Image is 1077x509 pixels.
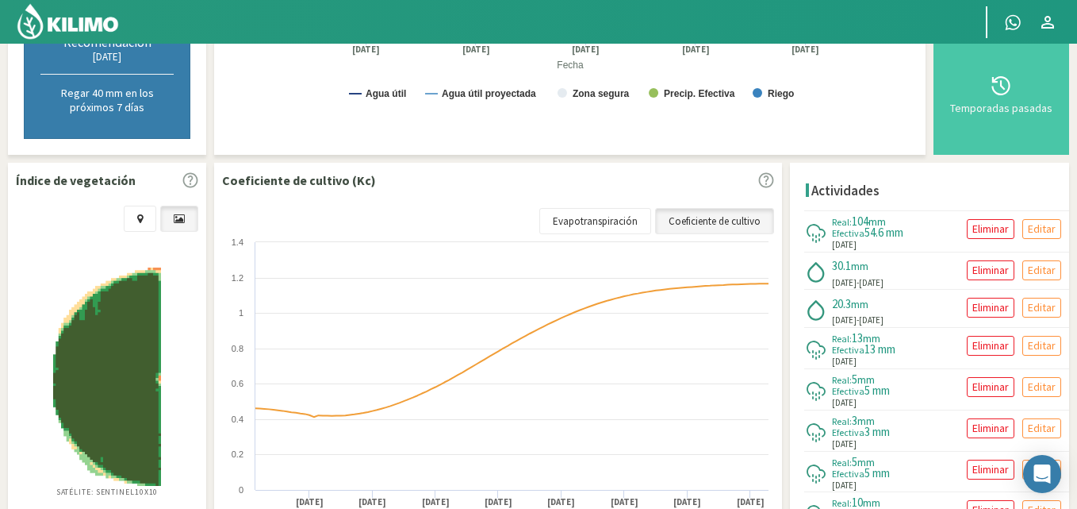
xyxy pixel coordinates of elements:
span: Efectiva [832,468,864,480]
button: Eliminar [967,418,1014,438]
h4: Actividades [811,183,880,199]
text: 1 [239,308,243,318]
span: Efectiva [832,227,864,239]
text: [DATE] [462,44,490,56]
p: Eliminar [972,220,1009,238]
a: Evapotranspiración [539,208,651,235]
button: Editar [1022,298,1061,318]
text: [DATE] [422,496,450,508]
span: [DATE] [832,355,857,368]
span: 5 [852,454,857,469]
div: Open Intercom Messenger [1023,455,1061,493]
span: Real: [832,415,852,427]
span: 3 [852,413,857,428]
span: [DATE] [832,438,857,451]
button: Editar [1022,460,1061,480]
a: Coeficiente de cultivo [655,208,774,235]
p: Coeficiente de cultivo (Kc) [222,171,376,190]
span: Real: [832,457,852,469]
span: Real: [832,333,852,345]
button: Eliminar [967,219,1014,239]
span: 13 [852,330,863,345]
button: Editar [1022,377,1061,397]
p: Eliminar [972,261,1009,280]
p: Editar [1028,337,1056,355]
p: Editar [1028,220,1056,238]
span: 13 mm [864,341,895,357]
p: Regar 40 mm en los próximos 7 días [40,86,174,114]
text: 1.4 [232,237,243,247]
button: Eliminar [967,460,1014,480]
p: Editar [1028,419,1056,438]
text: [DATE] [673,496,701,508]
span: [DATE] [832,479,857,492]
button: Eliminar [967,298,1014,318]
text: [DATE] [547,496,575,508]
text: Zona segura [573,88,630,99]
span: mm [851,259,868,273]
span: 10X10 [135,487,159,497]
p: Eliminar [972,378,1009,396]
div: [DATE] [40,50,174,64]
span: 20.3 [832,296,851,311]
button: Eliminar [967,336,1014,356]
span: Efectiva [832,426,864,438]
p: Eliminar [972,419,1009,438]
text: 0 [239,485,243,495]
span: [DATE] [859,314,883,326]
text: 0.6 [232,379,243,388]
text: Precip. Efectiva [664,88,735,99]
span: 3 mm [864,424,890,439]
span: Efectiva [832,385,864,397]
p: Satélite: Sentinel [56,486,159,498]
p: Índice de vegetación [16,171,136,190]
img: Kilimo [16,2,120,40]
text: [DATE] [572,44,600,56]
p: Editar [1028,378,1056,396]
button: Eliminar [967,260,1014,280]
p: Editar [1028,261,1056,280]
text: [DATE] [611,496,638,508]
span: 5 mm [864,465,890,480]
text: [DATE] [737,496,765,508]
span: 104 [852,214,868,229]
text: [DATE] [358,496,386,508]
button: Editar [1022,336,1061,356]
text: 0.8 [232,344,243,353]
text: [DATE] [682,44,710,56]
img: 48db98dd-da58-48ba-bec3-2a9f2f8cd820_-_sentinel_-_2025-09-10.png [53,268,161,486]
span: [DATE] [832,276,857,290]
p: Eliminar [972,337,1009,355]
span: - [857,314,859,326]
span: Real: [832,216,852,228]
span: 5 [852,372,857,387]
text: 1.2 [232,273,243,283]
text: 0.4 [232,415,243,424]
span: Real: [832,497,852,509]
button: Editar [1022,219,1061,239]
span: mm [857,414,875,428]
text: Fecha [557,60,584,71]
button: Editar [1022,418,1061,438]
text: 0.2 [232,449,243,459]
text: [DATE] [485,496,512,508]
span: mm [857,455,875,469]
span: 30.1 [832,258,851,273]
span: Efectiva [832,344,864,356]
button: Temporadas pasadas [941,40,1061,147]
span: mm [863,331,880,345]
p: Eliminar [972,299,1009,317]
div: Temporadas pasadas [946,102,1056,114]
span: 5 mm [864,383,890,398]
p: Editar [1028,299,1056,317]
span: 54.6 mm [864,225,903,240]
span: mm [851,297,868,311]
text: Riego [768,88,794,99]
text: Agua útil [366,88,406,99]
text: [DATE] [352,44,380,56]
span: [DATE] [832,314,857,327]
span: [DATE] [832,396,857,410]
span: mm [868,214,886,229]
span: Real: [832,374,852,386]
button: Eliminar [967,377,1014,397]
